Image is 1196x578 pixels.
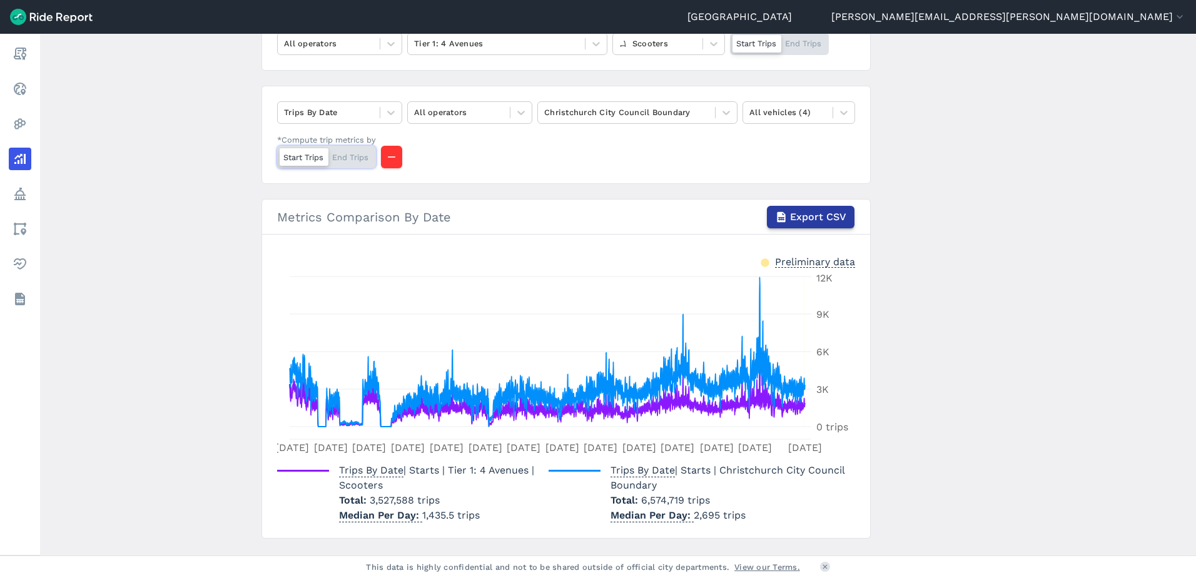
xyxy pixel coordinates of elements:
a: Areas [9,218,31,240]
a: Heatmaps [9,113,31,135]
span: Total [611,494,641,506]
span: Median Per Day [339,505,422,522]
div: Metrics Comparison By Date [277,206,855,228]
a: Realtime [9,78,31,100]
tspan: [DATE] [314,442,348,454]
tspan: [DATE] [469,442,502,454]
tspan: [DATE] [738,442,772,454]
tspan: 12K [816,272,833,284]
img: Ride Report [10,9,93,25]
span: Export CSV [790,210,846,225]
tspan: [DATE] [507,442,540,454]
a: Report [9,43,31,65]
tspan: [DATE] [661,442,694,454]
a: View our Terms. [734,561,800,573]
span: Total [339,494,370,506]
span: 6,574,719 trips [641,494,710,506]
tspan: 6K [816,346,829,358]
a: Datasets [9,288,31,310]
span: | Starts | Christchurch City Council Boundary [611,464,844,491]
tspan: [DATE] [430,442,464,454]
tspan: [DATE] [788,442,822,454]
tspan: [DATE] [622,442,656,454]
tspan: [DATE] [584,442,617,454]
tspan: 0 trips [816,421,848,433]
p: 1,435.5 trips [339,508,539,523]
span: Median Per Day [611,505,694,522]
span: | Starts | Tier 1: 4 Avenues | Scooters [339,464,534,491]
div: Preliminary data [775,255,855,268]
button: [PERSON_NAME][EMAIL_ADDRESS][PERSON_NAME][DOMAIN_NAME] [831,9,1186,24]
a: Health [9,253,31,275]
button: Export CSV [767,206,854,228]
span: Trips By Date [339,460,403,477]
a: Analyze [9,148,31,170]
tspan: 3K [816,383,829,395]
tspan: [DATE] [275,442,309,454]
tspan: 9K [816,308,829,320]
div: *Compute trip metrics by [277,134,376,146]
span: Trips By Date [611,460,675,477]
tspan: [DATE] [545,442,579,454]
a: Policy [9,183,31,205]
tspan: [DATE] [391,442,425,454]
tspan: [DATE] [352,442,386,454]
p: 2,695 trips [611,508,845,523]
span: 3,527,588 trips [370,494,440,506]
a: [GEOGRAPHIC_DATA] [687,9,792,24]
tspan: [DATE] [700,442,734,454]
